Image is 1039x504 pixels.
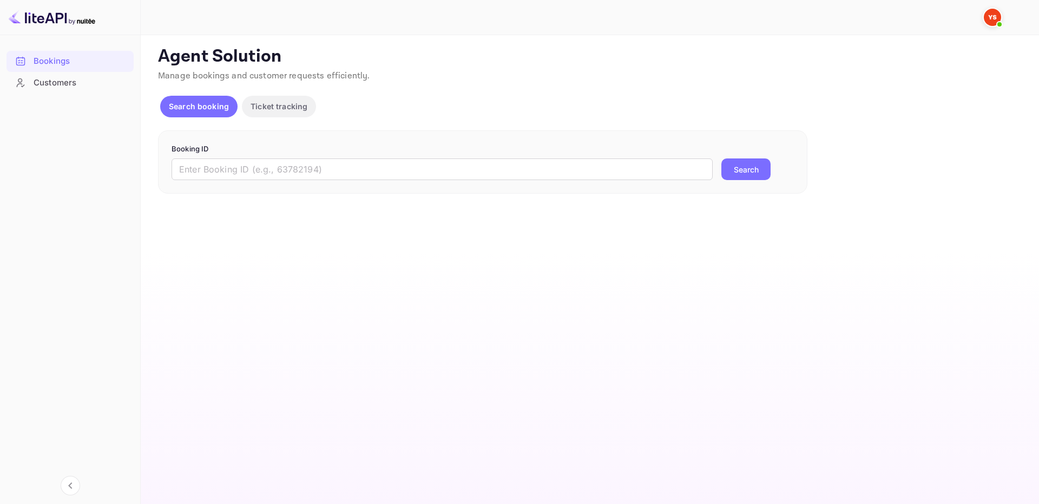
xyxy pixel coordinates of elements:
p: Search booking [169,101,229,112]
img: LiteAPI logo [9,9,95,26]
div: Bookings [6,51,134,72]
input: Enter Booking ID (e.g., 63782194) [172,158,713,180]
a: Customers [6,72,134,92]
a: Bookings [6,51,134,71]
button: Collapse navigation [61,476,80,495]
button: Search [721,158,771,180]
div: Customers [6,72,134,94]
div: Bookings [34,55,128,68]
img: Yandex Support [984,9,1001,26]
div: Customers [34,77,128,89]
p: Agent Solution [158,46,1020,68]
span: Manage bookings and customer requests efficiently. [158,70,370,82]
p: Ticket tracking [251,101,307,112]
p: Booking ID [172,144,794,155]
